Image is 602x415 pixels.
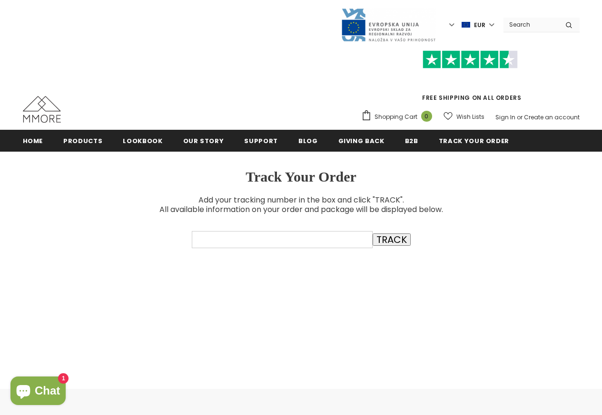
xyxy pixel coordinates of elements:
[444,108,484,125] a: Wish Lists
[183,136,224,145] span: Our Story
[373,233,411,246] input: TRACK
[23,96,61,123] img: MMORE Cases
[338,130,385,151] a: Giving back
[244,136,278,145] span: support
[375,112,417,122] span: Shopping Cart
[361,55,580,102] span: FREE SHIPPING ON ALL ORDERS
[495,113,515,121] a: Sign In
[517,113,523,121] span: or
[123,136,162,145] span: Lookbook
[63,136,102,145] span: Products
[123,130,162,151] a: Lookbook
[30,195,572,214] p: Add your tracking number in the box and click "TRACK". All available information on your order an...
[298,130,318,151] a: Blog
[361,110,437,124] a: Shopping Cart 0
[341,8,436,42] img: Javni Razpis
[244,130,278,151] a: support
[183,130,224,151] a: Our Story
[439,136,509,145] span: Track your order
[338,136,385,145] span: Giving back
[524,113,580,121] a: Create an account
[30,168,572,186] h3: Track Your Order
[439,130,509,151] a: Track your order
[405,136,418,145] span: B2B
[8,376,69,407] inbox-online-store-chat: Shopify online store chat
[23,136,43,145] span: Home
[456,112,484,122] span: Wish Lists
[361,68,580,93] iframe: Customer reviews powered by Trustpilot
[503,18,558,31] input: Search Site
[405,130,418,151] a: B2B
[474,20,485,30] span: EUR
[423,50,518,69] img: Trust Pilot Stars
[23,130,43,151] a: Home
[298,136,318,145] span: Blog
[421,111,432,122] span: 0
[63,130,102,151] a: Products
[341,20,436,29] a: Javni Razpis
